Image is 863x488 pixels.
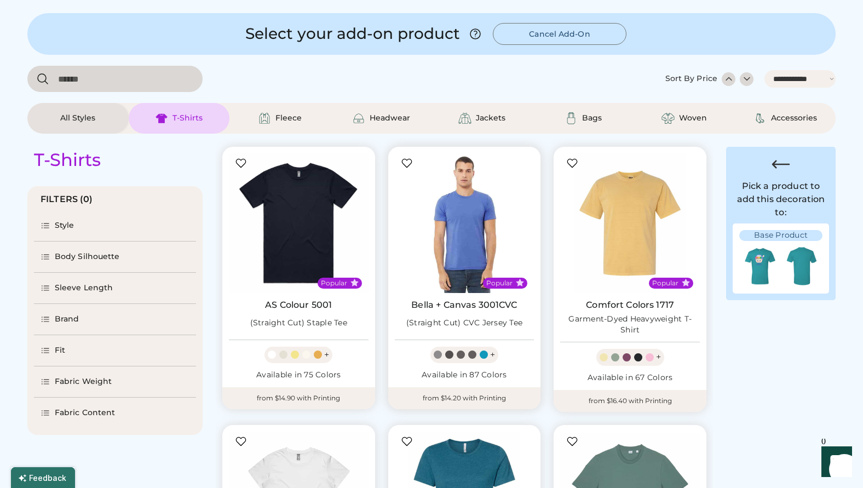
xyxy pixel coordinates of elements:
[250,318,347,329] div: (Straight Cut) Staple Tee
[652,279,678,288] div: Popular
[560,372,700,383] div: Available in 67 Colors
[771,113,817,124] div: Accessories
[490,349,495,361] div: +
[321,279,347,288] div: Popular
[55,251,120,262] div: Body Silhouette
[324,349,329,361] div: +
[582,113,602,124] div: Bags
[388,387,541,409] div: from $14.20 with Printing
[486,279,513,288] div: Popular
[682,279,690,287] button: Popular Style
[586,300,674,311] a: Comfort Colors 1717
[229,153,369,293] img: AS Colour 5001 (Straight Cut) Staple Tee
[560,153,700,293] img: Comfort Colors 1717 Garment-Dyed Heavyweight T-Shirt
[370,113,410,124] div: Headwear
[554,390,706,412] div: from $16.40 with Printing
[679,113,707,124] div: Woven
[55,220,74,231] div: Style
[172,113,203,124] div: T-Shirts
[258,112,271,125] img: Fleece Icon
[661,112,675,125] img: Woven Icon
[55,407,115,418] div: Fabric Content
[781,245,822,287] img: Main Image Back Design
[739,245,781,287] img: Main Image Front Design
[41,193,93,206] div: FILTERS (0)
[733,180,829,219] div: Pick a product to add this decoration to:
[656,351,661,363] div: +
[265,300,332,311] a: AS Colour 5001
[753,112,767,125] img: Accessories Icon
[665,73,717,84] div: Sort By Price
[476,113,505,124] div: Jackets
[55,376,112,387] div: Fabric Weight
[352,112,365,125] img: Headwear Icon
[395,370,534,381] div: Available in 87 Colors
[395,153,534,293] img: BELLA + CANVAS 3001CVC (Straight Cut) CVC Jersey Tee
[811,439,858,486] iframe: Front Chat
[739,230,822,241] div: Base Product
[493,23,626,45] button: Cancel Add-On
[350,279,359,287] button: Popular Style
[55,283,113,294] div: Sleeve Length
[565,112,578,125] img: Bags Icon
[458,112,471,125] img: Jackets Icon
[560,314,700,336] div: Garment-Dyed Heavyweight T-Shirt
[245,24,460,44] div: Select your add-on product
[55,345,65,356] div: Fit
[516,279,524,287] button: Popular Style
[55,314,79,325] div: Brand
[60,113,95,124] div: All Styles
[406,318,522,329] div: (Straight Cut) CVC Jersey Tee
[34,149,101,171] div: T-Shirts
[155,112,168,125] img: T-Shirts Icon
[411,300,517,311] a: Bella + Canvas 3001CVC
[222,387,375,409] div: from $14.90 with Printing
[275,113,302,124] div: Fleece
[229,370,369,381] div: Available in 75 Colors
